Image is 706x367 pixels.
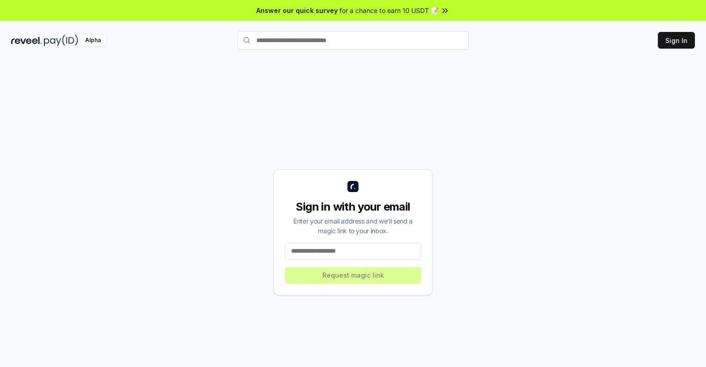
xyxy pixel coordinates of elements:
[256,6,338,15] span: Answer our quick survey
[285,199,421,214] div: Sign in with your email
[11,35,42,46] img: reveel_dark
[285,216,421,236] div: Enter your email address and we’ll send a magic link to your inbox.
[658,32,695,49] button: Sign In
[80,35,106,46] div: Alpha
[347,181,359,192] img: logo_small
[340,6,439,15] span: for a chance to earn 10 USDT 📝
[44,35,78,46] img: pay_id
